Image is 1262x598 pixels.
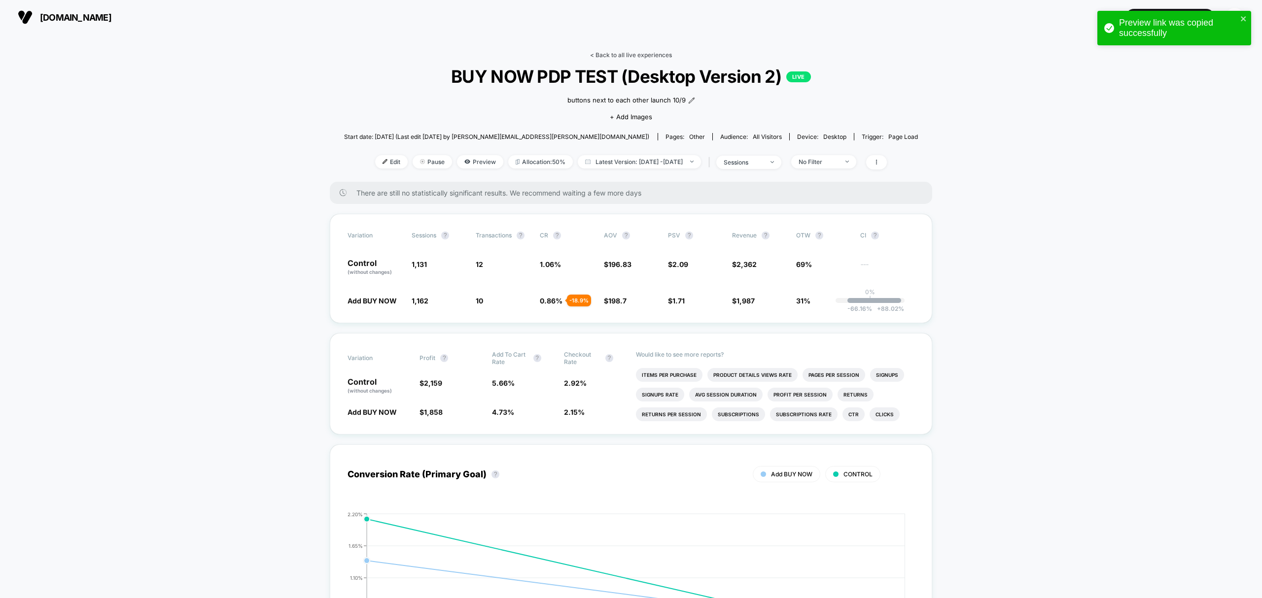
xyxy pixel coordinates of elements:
[578,155,701,168] span: Latest Version: [DATE] - [DATE]
[706,155,716,169] span: |
[18,10,33,25] img: Visually logo
[608,297,627,305] span: 198.7
[40,12,111,23] span: [DOMAIN_NAME]
[732,232,757,239] span: Revenue
[492,408,514,416] span: 4.73 %
[420,354,435,362] span: Profit
[672,297,685,305] span: 1.71
[348,269,392,275] span: (without changes)
[707,368,798,382] li: Product Details Views Rate
[732,260,757,268] span: $
[349,542,363,548] tspan: 1.65%
[815,232,823,239] button: ?
[668,297,685,305] span: $
[1225,8,1244,27] div: D
[770,407,838,421] li: Subscriptions Rate
[666,133,705,140] div: Pages:
[348,351,402,365] span: Variation
[732,297,755,305] span: $
[872,305,904,312] span: 88.02 %
[15,9,114,25] button: [DOMAIN_NAME]
[604,297,627,305] span: $
[865,288,875,296] p: 0%
[420,408,443,416] span: $
[420,159,425,164] img: end
[636,368,702,382] li: Items Per Purchase
[799,158,838,166] div: No Filter
[789,133,854,140] span: Device:
[567,295,591,306] div: - 18.9 %
[564,351,600,365] span: Checkout Rate
[440,354,448,362] button: ?
[344,133,649,140] span: Start date: [DATE] (Last edit [DATE] by [PERSON_NAME][EMAIL_ADDRESS][PERSON_NAME][DOMAIN_NAME])
[870,407,900,421] li: Clicks
[585,159,591,164] img: calendar
[348,297,397,305] span: Add BUY NOW
[533,354,541,362] button: ?
[516,159,520,165] img: rebalance
[348,259,402,276] p: Control
[517,232,525,239] button: ?
[877,305,881,312] span: +
[348,378,410,395] p: Control
[786,71,811,82] p: LIVE
[383,159,387,164] img: edit
[838,388,874,401] li: Returns
[356,189,912,197] span: There are still no statistically significant results. We recommend waiting a few more days
[668,232,680,239] span: PSV
[847,305,872,312] span: -66.16 %
[636,407,707,421] li: Returns Per Session
[540,232,548,239] span: CR
[412,232,436,239] span: Sessions
[508,155,573,168] span: Allocation: 50%
[348,388,392,394] span: (without changes)
[870,368,904,382] li: Signups
[1119,18,1237,38] div: Preview link was copied successfully
[604,260,631,268] span: $
[608,260,631,268] span: 196.83
[540,260,561,268] span: 1.06 %
[771,470,812,478] span: Add BUY NOW
[540,297,562,305] span: 0.86 %
[768,388,833,401] li: Profit Per Session
[724,159,763,166] div: sessions
[771,161,774,163] img: end
[860,232,914,239] span: CI
[753,133,782,140] span: All Visitors
[590,51,672,59] a: < Back to all live experiences
[862,133,918,140] div: Trigger:
[457,155,503,168] span: Preview
[604,232,617,239] span: AOV
[350,574,363,580] tspan: 1.10%
[762,232,770,239] button: ?
[373,66,889,87] span: BUY NOW PDP TEST (Desktop Version 2)
[823,133,846,140] span: desktop
[796,232,850,239] span: OTW
[424,408,443,416] span: 1,858
[605,354,613,362] button: ?
[491,470,499,478] button: ?
[636,388,684,401] li: Signups Rate
[476,297,483,305] span: 10
[736,260,757,268] span: 2,362
[412,260,427,268] span: 1,131
[348,232,402,239] span: Variation
[689,388,763,401] li: Avg Session Duration
[803,368,865,382] li: Pages Per Session
[869,296,871,303] p: |
[871,232,879,239] button: ?
[736,297,755,305] span: 1,987
[492,379,515,387] span: 5.66 %
[622,232,630,239] button: ?
[564,379,587,387] span: 2.92 %
[476,260,483,268] span: 12
[567,96,686,105] span: buttons next to each other launch 10/9
[420,379,442,387] span: $
[712,407,765,421] li: Subscriptions
[636,351,914,358] p: Would like to see more reports?
[720,133,782,140] div: Audience:
[492,351,528,365] span: Add To Cart Rate
[412,297,428,305] span: 1,162
[610,113,652,121] span: + Add Images
[842,407,865,421] li: Ctr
